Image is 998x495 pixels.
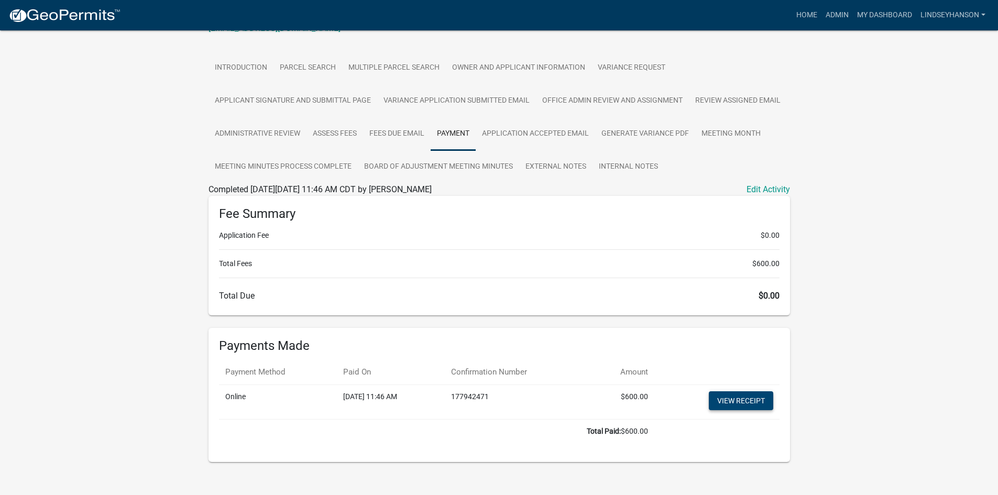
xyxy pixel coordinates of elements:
a: Generate Variance PDF [595,117,695,151]
td: Online [219,384,337,419]
td: $600.00 [219,419,654,443]
th: Paid On [337,360,445,384]
th: Payment Method [219,360,337,384]
a: My Dashboard [853,5,916,25]
h6: Total Due [219,291,780,301]
a: Parcel search [273,51,342,85]
a: Lindseyhanson [916,5,990,25]
th: Amount [589,360,654,384]
a: Multiple Parcel Search [342,51,446,85]
a: Board of Adjustment Meeting Minutes [358,150,519,184]
a: Administrative Review [209,117,306,151]
a: Edit Activity [747,183,790,196]
li: Application Fee [219,230,780,241]
a: Variance Request [591,51,672,85]
b: Total Paid: [587,427,621,435]
h6: Fee Summary [219,206,780,222]
a: Variance Application Submitted Email [377,84,536,118]
a: Internal Notes [593,150,664,184]
li: Total Fees [219,258,780,269]
a: Applicant Signature and Submittal Page [209,84,377,118]
a: Assess Fees [306,117,363,151]
a: View receipt [709,391,773,410]
h6: Payments Made [219,338,780,354]
a: Office Admin Review and Assignment [536,84,689,118]
td: $600.00 [589,384,654,419]
a: Application Accepted Email [476,117,595,151]
a: Admin [821,5,853,25]
span: Completed [DATE][DATE] 11:46 AM CDT by [PERSON_NAME] [209,184,432,194]
span: $0.00 [761,230,780,241]
a: Payment [431,117,476,151]
a: Owner and Applicant Information [446,51,591,85]
td: 177942471 [445,384,588,419]
a: Meeting Minutes Process Complete [209,150,358,184]
span: $0.00 [759,291,780,301]
span: $600.00 [752,258,780,269]
a: Home [792,5,821,25]
th: Confirmation Number [445,360,588,384]
a: Review Assigned Email [689,84,787,118]
a: Fees Due Email [363,117,431,151]
a: Meeting Month [695,117,767,151]
td: [DATE] 11:46 AM [337,384,445,419]
a: External Notes [519,150,593,184]
a: Introduction [209,51,273,85]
